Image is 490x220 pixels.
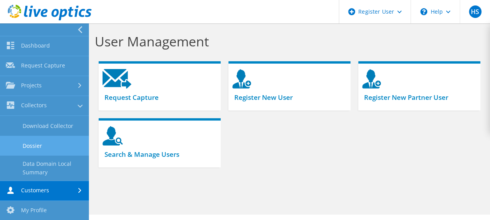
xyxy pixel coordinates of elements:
[99,150,179,159] span: Search & Manage Users
[95,33,484,50] h1: User Management
[99,118,221,167] a: Search & Manage Users
[420,8,427,15] svg: \n
[99,61,221,110] a: Request Capture
[228,93,293,102] span: Register New User
[358,93,448,102] span: Register New Partner User
[228,61,350,110] a: Register New User
[358,61,480,110] a: Register New Partner User
[99,93,159,102] span: Request Capture
[469,5,481,18] span: HS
